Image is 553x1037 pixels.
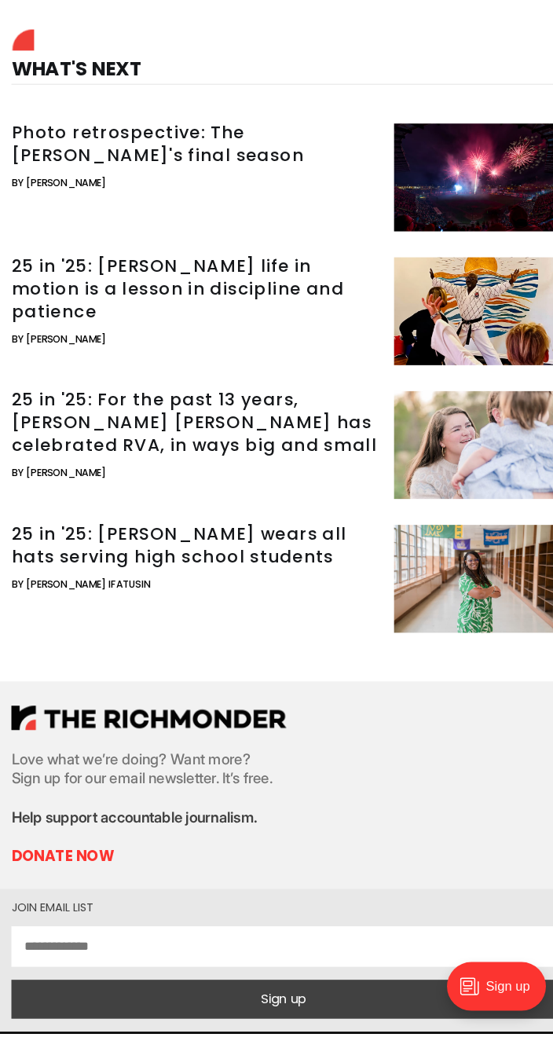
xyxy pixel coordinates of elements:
p: Love what we’re doing? Want more? Sign up for our email newsletter. It’s free. [13,762,279,800]
a: 25 in '25: [PERSON_NAME] life in motion is a lesson in discipline and patience By [PERSON_NAME] 2... [13,285,540,390]
span: By [PERSON_NAME] [13,485,104,504]
a: Donate Now [13,856,279,875]
span: By [PERSON_NAME] Ifatusin [13,592,147,611]
img: The Richmonder Logo [13,720,279,743]
p: Help support accountable journalism. [13,819,279,837]
span: By [PERSON_NAME] [13,355,104,374]
h3: Photo retrospective: The [PERSON_NAME]'s final season [13,153,371,197]
a: 25 in '25: For the past 13 years, [PERSON_NAME] [PERSON_NAME] has celebrated RVA, in ways big and... [13,415,540,519]
h3: 25 in '25: For the past 13 years, [PERSON_NAME] [PERSON_NAME] has celebrated RVA, in ways big and... [13,412,371,478]
div: Join email list [13,910,540,921]
iframe: portal-trigger [421,960,553,1037]
h4: What's Next [13,68,540,118]
a: 25 in '25: [PERSON_NAME] wears all hats serving high school students By [PERSON_NAME] Ifatusin 25... [13,544,540,649]
img: Photo retrospective: The Diamond's final season [383,156,540,260]
button: Sign up [13,985,540,1023]
img: 25 in '25: For the past 13 years, Julia Warren Mattingly has celebrated RVA, in ways big and small [383,415,540,519]
img: 25 in '25: Lorenzo Gibson’s life in motion is a lesson in discipline and patience [383,285,540,390]
img: 25 in '25: Angela Jordan wears all hats serving high school students [383,544,540,649]
h3: 25 in '25: [PERSON_NAME] life in motion is a lesson in discipline and patience [13,283,371,349]
h3: 25 in '25: [PERSON_NAME] wears all hats serving high school students [13,542,371,586]
a: Photo retrospective: The [PERSON_NAME]'s final season By [PERSON_NAME] Photo retrospective: The D... [13,156,540,260]
span: By [PERSON_NAME] [13,203,104,222]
